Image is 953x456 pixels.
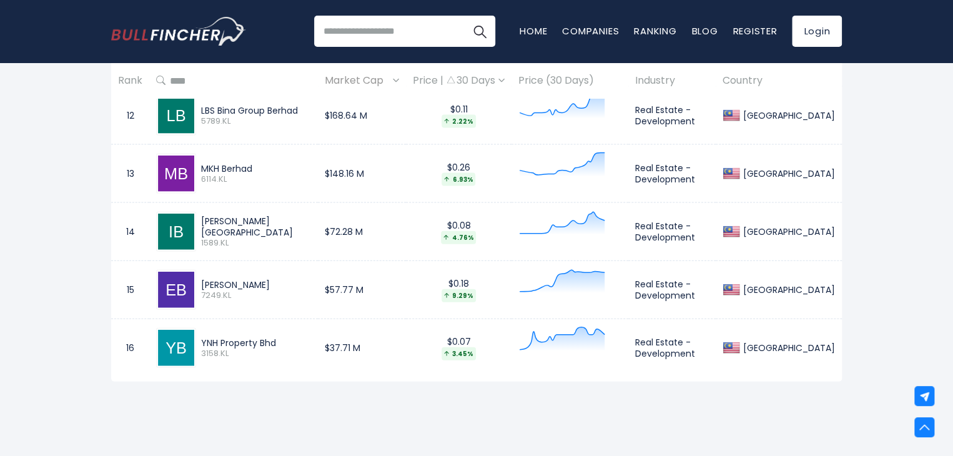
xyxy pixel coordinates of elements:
[628,203,716,261] td: Real Estate - Development
[201,279,311,290] div: [PERSON_NAME]
[740,226,835,237] div: [GEOGRAPHIC_DATA]
[201,290,311,301] span: 7249.KL
[740,342,835,354] div: [GEOGRAPHIC_DATA]
[442,115,476,128] div: 2.22%
[628,319,716,377] td: Real Estate - Development
[716,62,842,99] th: Country
[740,284,835,295] div: [GEOGRAPHIC_DATA]
[318,261,406,319] td: $57.77 M
[201,216,311,238] div: [PERSON_NAME][GEOGRAPHIC_DATA]
[201,349,311,359] span: 3158.KL
[413,336,505,360] div: $0.07
[413,104,505,128] div: $0.11
[442,173,475,186] div: 6.93%
[413,74,505,87] div: Price | 30 Days
[740,110,835,121] div: [GEOGRAPHIC_DATA]
[111,145,149,203] td: 13
[111,203,149,261] td: 14
[111,17,245,46] a: Go to homepage
[111,62,149,99] th: Rank
[562,24,619,37] a: Companies
[628,261,716,319] td: Real Estate - Development
[111,87,149,145] td: 12
[634,24,676,37] a: Ranking
[792,16,842,47] a: Login
[318,319,406,377] td: $37.71 M
[464,16,495,47] button: Search
[520,24,547,37] a: Home
[325,71,390,91] span: Market Cap
[201,337,311,349] div: YNH Property Bhd
[740,168,835,179] div: [GEOGRAPHIC_DATA]
[318,203,406,261] td: $72.28 M
[733,24,777,37] a: Register
[318,145,406,203] td: $148.16 M
[628,145,716,203] td: Real Estate - Development
[201,163,311,174] div: MKH Berhad
[201,174,311,185] span: 6114.KL
[201,116,311,127] span: 5789.KL
[628,62,716,99] th: Industry
[413,220,505,244] div: $0.08
[201,238,311,249] span: 1589.KL
[628,87,716,145] td: Real Estate - Development
[111,17,246,46] img: Bullfincher logo
[441,231,476,244] div: 4.76%
[442,289,476,302] div: 9.29%
[318,87,406,145] td: $168.64 M
[111,261,149,319] td: 15
[691,24,718,37] a: Blog
[201,105,311,116] div: LBS Bina Group Berhad
[442,347,476,360] div: 3.45%
[413,162,505,186] div: $0.26
[111,319,149,377] td: 16
[511,62,628,99] th: Price (30 Days)
[413,278,505,302] div: $0.18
